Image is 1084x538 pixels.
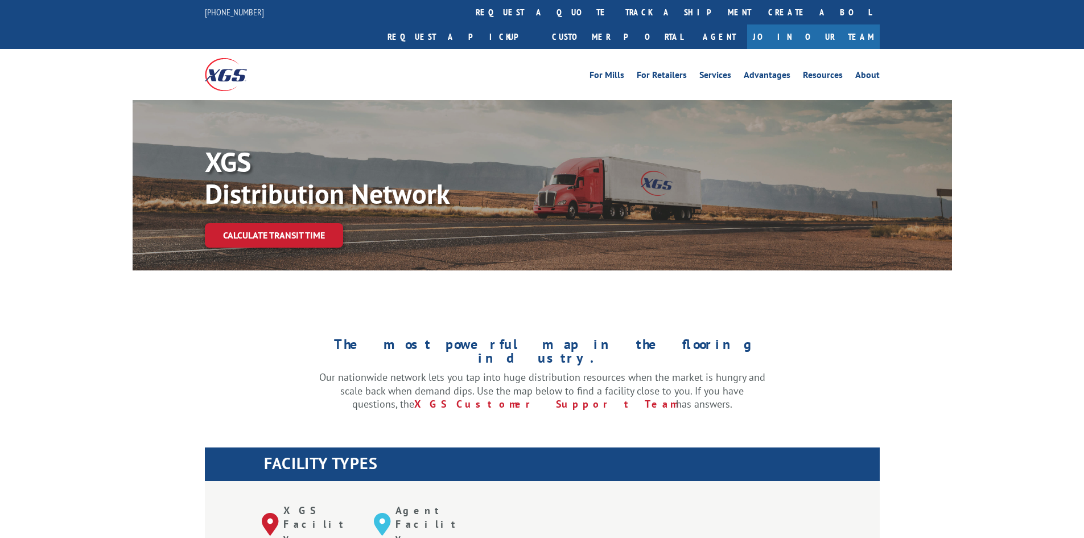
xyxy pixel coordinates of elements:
p: XGS Distribution Network [205,146,546,210]
a: Calculate transit time [205,223,343,248]
a: Advantages [744,71,790,83]
a: For Retailers [637,71,687,83]
a: [PHONE_NUMBER] [205,6,264,18]
a: Customer Portal [543,24,691,49]
a: Request a pickup [379,24,543,49]
h1: The most powerful map in the flooring industry. [319,338,765,371]
p: Our nationwide network lets you tap into huge distribution resources when the market is hungry an... [319,371,765,411]
a: For Mills [590,71,624,83]
a: XGS Customer Support Team [414,397,676,410]
a: Join Our Team [747,24,880,49]
a: About [855,71,880,83]
a: Resources [803,71,843,83]
h1: FACILITY TYPES [264,455,880,477]
a: Agent [691,24,747,49]
a: Services [699,71,731,83]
